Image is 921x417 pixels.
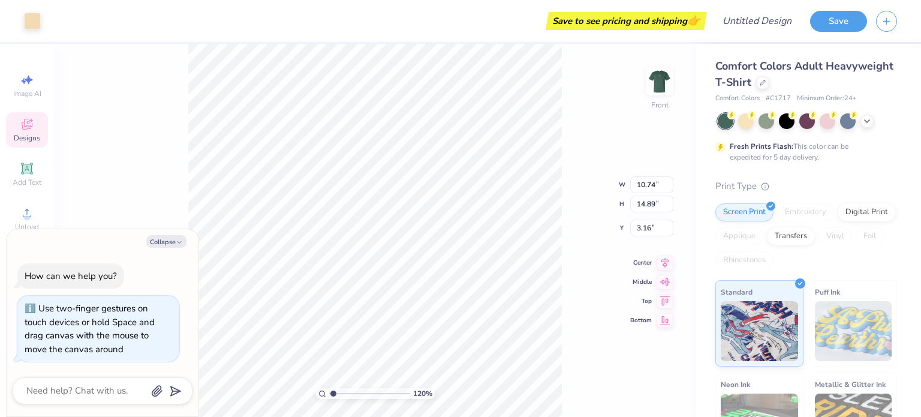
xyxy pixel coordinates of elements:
[715,251,773,269] div: Rhinestones
[651,100,669,110] div: Front
[838,203,896,221] div: Digital Print
[730,141,877,163] div: This color can be expedited for 5 day delivery.
[856,227,884,245] div: Foil
[815,301,892,361] img: Puff Ink
[766,94,791,104] span: # C1717
[630,278,652,286] span: Middle
[721,286,753,298] span: Standard
[549,12,704,30] div: Save to see pricing and shipping
[721,301,798,361] img: Standard
[630,316,652,325] span: Bottom
[25,302,155,355] div: Use two-finger gestures on touch devices or hold Space and drag canvas with the mouse to move the...
[715,59,893,89] span: Comfort Colors Adult Heavyweight T-Shirt
[715,179,897,193] div: Print Type
[815,286,840,298] span: Puff Ink
[648,70,672,94] img: Front
[13,178,41,187] span: Add Text
[413,388,432,399] span: 120 %
[715,227,763,245] div: Applique
[630,259,652,267] span: Center
[15,222,39,232] span: Upload
[25,270,117,282] div: How can we help you?
[815,378,886,391] span: Metallic & Glitter Ink
[687,13,700,28] span: 👉
[715,94,760,104] span: Comfort Colors
[818,227,852,245] div: Vinyl
[777,203,834,221] div: Embroidery
[715,203,773,221] div: Screen Print
[810,11,867,32] button: Save
[13,89,41,98] span: Image AI
[721,378,750,391] span: Neon Ink
[146,235,186,248] button: Collapse
[797,94,857,104] span: Minimum Order: 24 +
[630,297,652,305] span: Top
[767,227,815,245] div: Transfers
[730,142,793,151] strong: Fresh Prints Flash:
[14,133,40,143] span: Designs
[713,9,801,33] input: Untitled Design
